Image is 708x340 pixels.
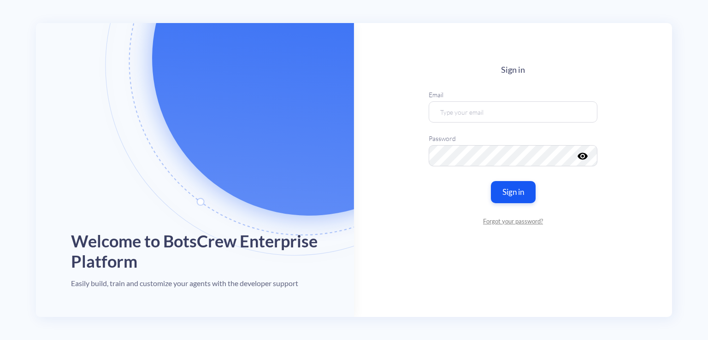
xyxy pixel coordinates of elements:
[429,90,597,100] label: Email
[491,181,536,203] button: Sign in
[429,134,597,143] label: Password
[71,231,319,271] h1: Welcome to BotsCrew Enterprise Platform
[429,217,597,226] a: Forgot your password?
[71,279,298,287] h4: Easily build, train and customize your agents with the developer support
[577,151,588,162] i: visibility
[577,151,586,156] button: visibility
[429,65,597,75] h4: Sign in
[429,101,597,123] input: Type your email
